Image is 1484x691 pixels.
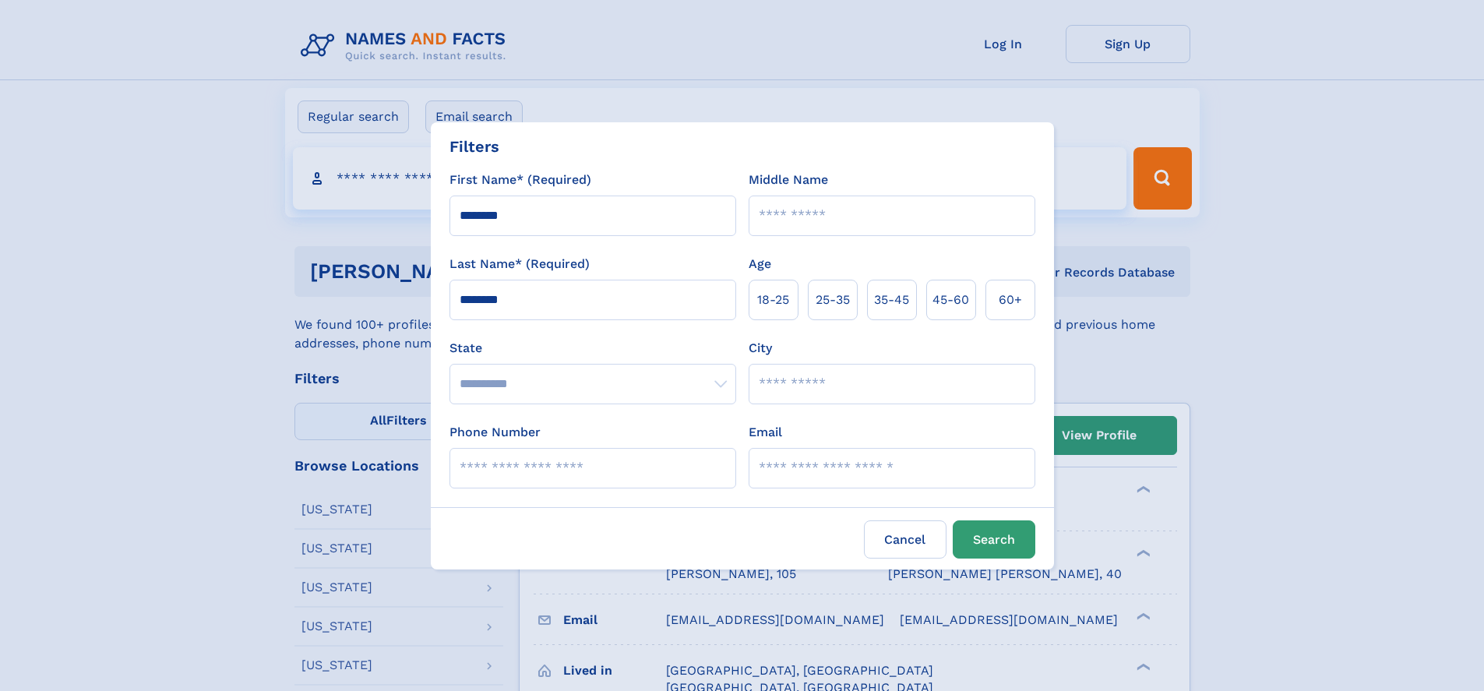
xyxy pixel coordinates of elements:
span: 45‑60 [932,291,969,309]
label: Middle Name [749,171,828,189]
span: 25‑35 [816,291,850,309]
label: Phone Number [449,423,541,442]
label: City [749,339,772,358]
label: First Name* (Required) [449,171,591,189]
label: State [449,339,736,358]
label: Email [749,423,782,442]
span: 35‑45 [874,291,909,309]
button: Search [953,520,1035,559]
label: Cancel [864,520,946,559]
label: Last Name* (Required) [449,255,590,273]
label: Age [749,255,771,273]
span: 60+ [999,291,1022,309]
div: Filters [449,135,499,158]
span: 18‑25 [757,291,789,309]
